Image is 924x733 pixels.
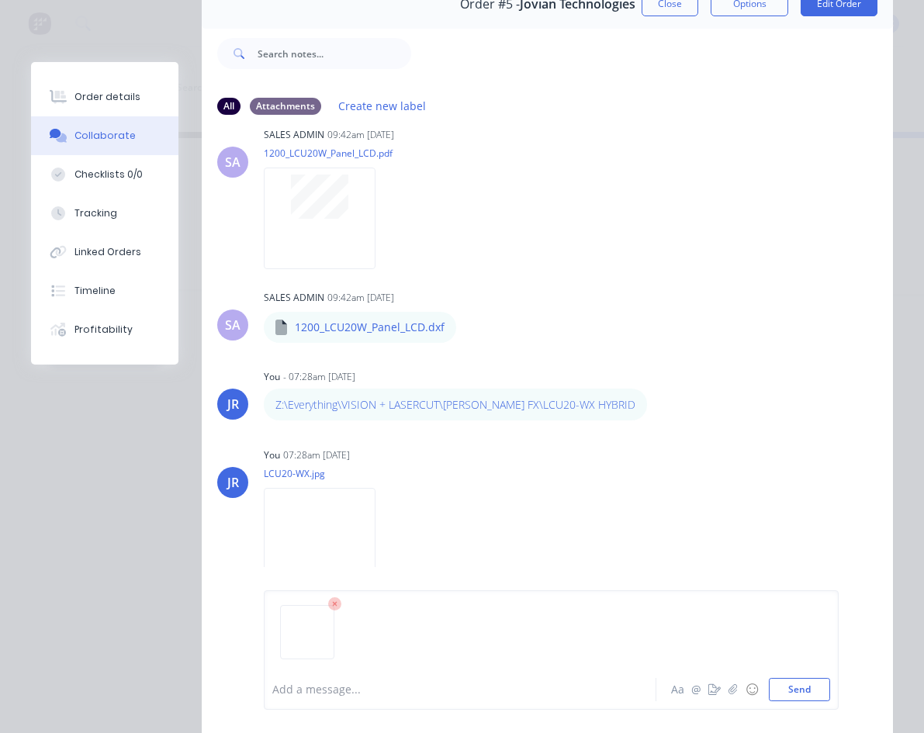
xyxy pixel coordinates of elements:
button: ☺ [742,680,761,699]
button: Create new label [330,95,434,116]
a: Z:\Everything\VISION + LASERCUT\[PERSON_NAME] FX\LCU20-WX HYBRID [275,397,635,412]
div: Checklists 0/0 [74,168,143,182]
div: Linked Orders [74,245,141,259]
button: Collaborate [31,116,178,155]
div: Timeline [74,284,116,298]
p: 1200_LCU20W_Panel_LCD.pdf [264,147,393,160]
button: Profitability [31,310,178,349]
button: Checklists 0/0 [31,155,178,194]
button: Linked Orders [31,233,178,271]
div: Collaborate [74,129,136,143]
input: Search notes... [258,38,411,69]
button: Order details [31,78,178,116]
div: 07:28am [DATE] [283,448,350,462]
div: Profitability [74,323,133,337]
div: SA [225,153,241,171]
div: Attachments [250,98,321,115]
div: You [264,370,280,384]
div: - 07:28am [DATE] [283,370,355,384]
div: 09:42am [DATE] [327,128,394,142]
div: Order details [74,90,140,104]
div: 09:42am [DATE] [327,291,394,305]
div: JR [227,395,239,413]
button: Send [769,678,830,701]
div: SALES ADMIN [264,291,324,305]
button: Aa [668,680,687,699]
button: @ [687,680,705,699]
div: JR [227,473,239,492]
button: Tracking [31,194,178,233]
div: All [217,98,241,115]
p: 1200_LCU20W_Panel_LCD.dxf [295,320,445,335]
p: LCU20-WX.jpg [264,467,391,480]
div: SA [225,316,241,334]
div: You [264,448,280,462]
div: Tracking [74,206,117,220]
div: SALES ADMIN [264,128,324,142]
button: Timeline [31,271,178,310]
